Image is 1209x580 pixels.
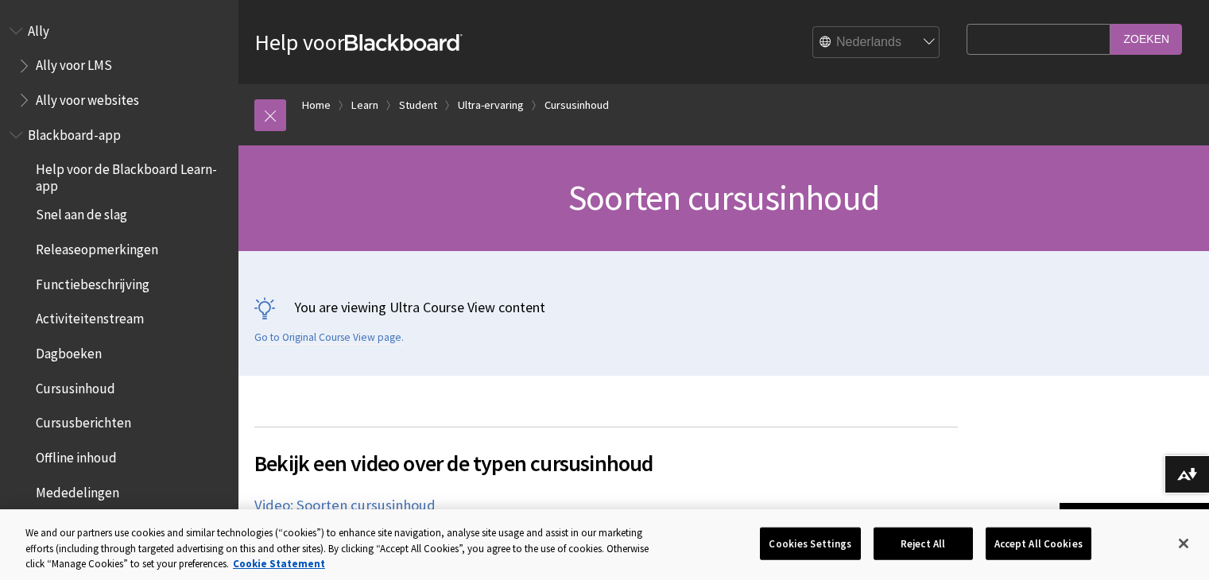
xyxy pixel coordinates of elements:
[1166,526,1201,561] button: Close
[254,496,436,515] a: Video: Soorten cursusinhoud
[36,444,117,466] span: Offline inhoud
[345,34,463,51] strong: Blackboard
[36,87,139,108] span: Ally voor websites
[28,122,121,143] span: Blackboard-app
[458,95,524,115] a: Ultra-ervaring
[874,527,973,560] button: Reject All
[254,331,404,345] a: Go to Original Course View page.
[302,95,331,115] a: Home
[254,297,1193,317] p: You are viewing Ultra Course View content
[28,17,49,39] span: Ally
[36,375,115,396] span: Cursusinhoud
[233,557,325,570] a: More information about your privacy, opens in a new tab
[36,236,158,257] span: Releaseopmerkingen
[36,52,112,74] span: Ally voor LMS
[25,525,665,572] div: We and our partners use cookies and similar technologies (“cookies”) to enhance site navigation, ...
[760,527,860,560] button: Cookies Settings
[986,527,1091,560] button: Accept All Cookies
[254,427,958,480] h2: Bekijk een video over de typen cursusinhoud
[399,95,437,115] a: Student
[10,17,229,114] nav: Book outline for Anthology Ally Help
[36,271,149,292] span: Functiebeschrijving
[36,410,131,431] span: Cursusberichten
[254,28,463,56] a: Help voorBlackboard
[544,95,609,115] a: Cursusinhoud
[36,340,102,362] span: Dagboeken
[36,157,227,194] span: Help voor de Blackboard Learn-app
[36,479,119,501] span: Mededelingen
[36,202,127,223] span: Snel aan de slag
[568,176,879,219] span: Soorten cursusinhoud
[1060,503,1209,532] a: Terug naar boven
[813,27,940,59] select: Site Language Selector
[1110,24,1182,55] input: Zoeken
[351,95,378,115] a: Learn
[36,306,144,327] span: Activiteitenstream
